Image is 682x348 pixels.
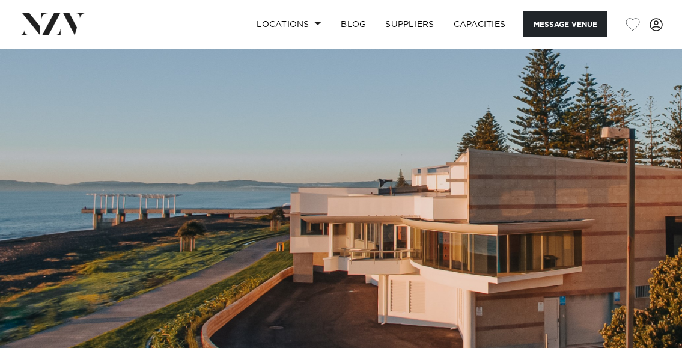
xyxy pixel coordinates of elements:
a: SUPPLIERS [376,11,443,37]
button: Message Venue [523,11,607,37]
a: BLOG [331,11,376,37]
img: nzv-logo.png [19,13,85,35]
a: Locations [247,11,331,37]
a: Capacities [444,11,516,37]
